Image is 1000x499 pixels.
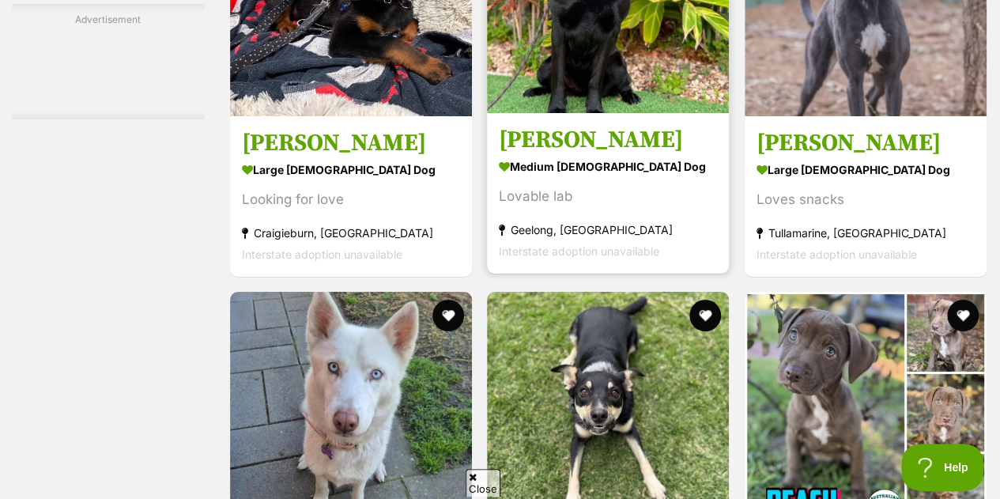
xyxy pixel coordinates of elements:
[487,113,729,274] a: [PERSON_NAME] medium [DEMOGRAPHIC_DATA] Dog Lovable lab Geelong, [GEOGRAPHIC_DATA] Interstate ado...
[745,116,987,277] a: [PERSON_NAME] large [DEMOGRAPHIC_DATA] Dog Loves snacks Tullamarine, [GEOGRAPHIC_DATA] Interstate...
[499,155,717,178] strong: medium [DEMOGRAPHIC_DATA] Dog
[757,158,975,181] strong: large [DEMOGRAPHIC_DATA] Dog
[242,158,460,181] strong: large [DEMOGRAPHIC_DATA] Dog
[947,300,979,331] button: favourite
[757,128,975,158] h3: [PERSON_NAME]
[690,300,722,331] button: favourite
[242,222,460,244] strong: Craigieburn, [GEOGRAPHIC_DATA]
[499,219,717,240] strong: Geelong, [GEOGRAPHIC_DATA]
[757,248,917,261] span: Interstate adoption unavailable
[499,125,717,155] h3: [PERSON_NAME]
[230,116,472,277] a: [PERSON_NAME] large [DEMOGRAPHIC_DATA] Dog Looking for love Craigieburn, [GEOGRAPHIC_DATA] Inters...
[499,244,659,258] span: Interstate adoption unavailable
[12,4,205,119] div: Advertisement
[499,186,717,207] div: Lovable lab
[901,444,984,491] iframe: Help Scout Beacon - Open
[432,300,464,331] button: favourite
[242,248,402,261] span: Interstate adoption unavailable
[466,469,500,497] span: Close
[757,189,975,210] div: Loves snacks
[242,189,460,210] div: Looking for love
[757,222,975,244] strong: Tullamarine, [GEOGRAPHIC_DATA]
[242,128,460,158] h3: [PERSON_NAME]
